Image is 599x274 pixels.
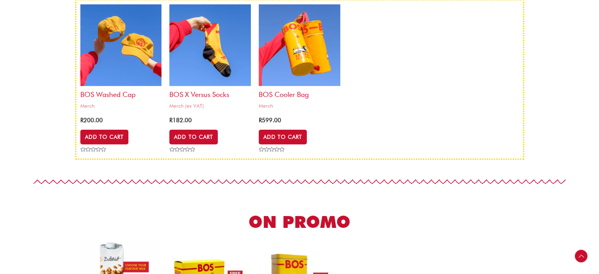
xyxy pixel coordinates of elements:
[80,4,162,86] img: bos cap
[80,130,128,144] a: Add to cart: “BOS Washed Cap”
[259,86,340,99] h2: BOS Cooler bag
[80,4,162,112] a: BOS Washed CapMerch
[259,4,340,86] img: bos cooler bag
[169,130,217,144] a: Select options for “BOS x Versus Socks”
[80,103,162,109] span: Merch
[259,117,262,124] span: R
[259,103,340,109] span: Merch
[169,4,251,112] a: BOS x Versus SocksMerch (ex VAT)
[169,117,172,124] span: R
[259,130,307,144] a: Add to cart: “BOS Cooler bag”
[259,4,340,112] a: BOS Cooler bagMerch
[80,117,103,124] bdi: 200.00
[169,103,251,109] span: Merch (ex VAT)
[169,4,251,86] img: bos x versus socks
[169,86,251,99] h2: BOS x Versus Socks
[259,117,281,124] bdi: 599.00
[80,86,162,99] h2: BOS Washed Cap
[80,117,83,124] span: R
[79,211,520,233] h2: ON PROMO
[169,117,192,124] bdi: 182.00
